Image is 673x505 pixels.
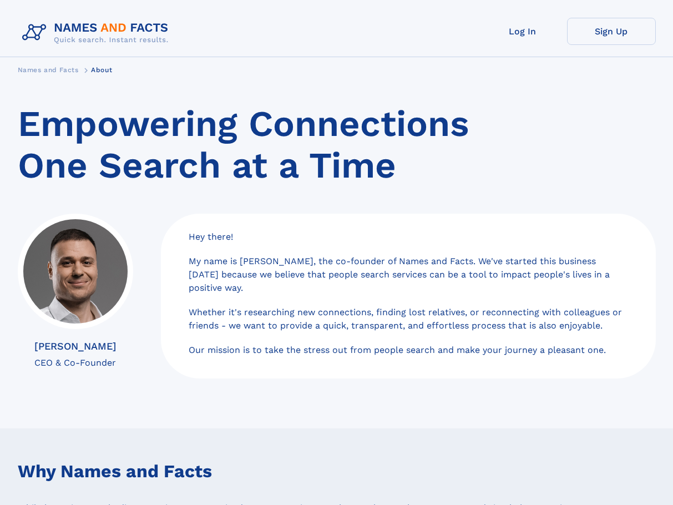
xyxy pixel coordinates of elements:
[166,300,650,338] p: Whether it's researching new connections, finding lost relatives, or reconnecting with colleagues...
[166,225,650,249] p: Hey there!
[567,18,656,45] a: Sign Up
[166,249,650,300] p: My name is [PERSON_NAME], the co-founder of Names and Facts. We've started this business [DATE] b...
[34,356,117,370] p: CEO & Co-Founder
[18,214,133,329] img: konstantin-avatar.jpg
[18,18,178,48] img: Logo Names and Facts
[166,338,650,362] p: Our mission is to take the stress out from people search and make your journey a pleasant one.
[18,63,79,77] a: Names and Facts
[34,340,117,352] h5: [PERSON_NAME]
[18,461,656,482] h3: Why Names and Facts
[18,103,656,186] h1: Empowering Connections One Search at a Time
[478,18,567,45] a: Log In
